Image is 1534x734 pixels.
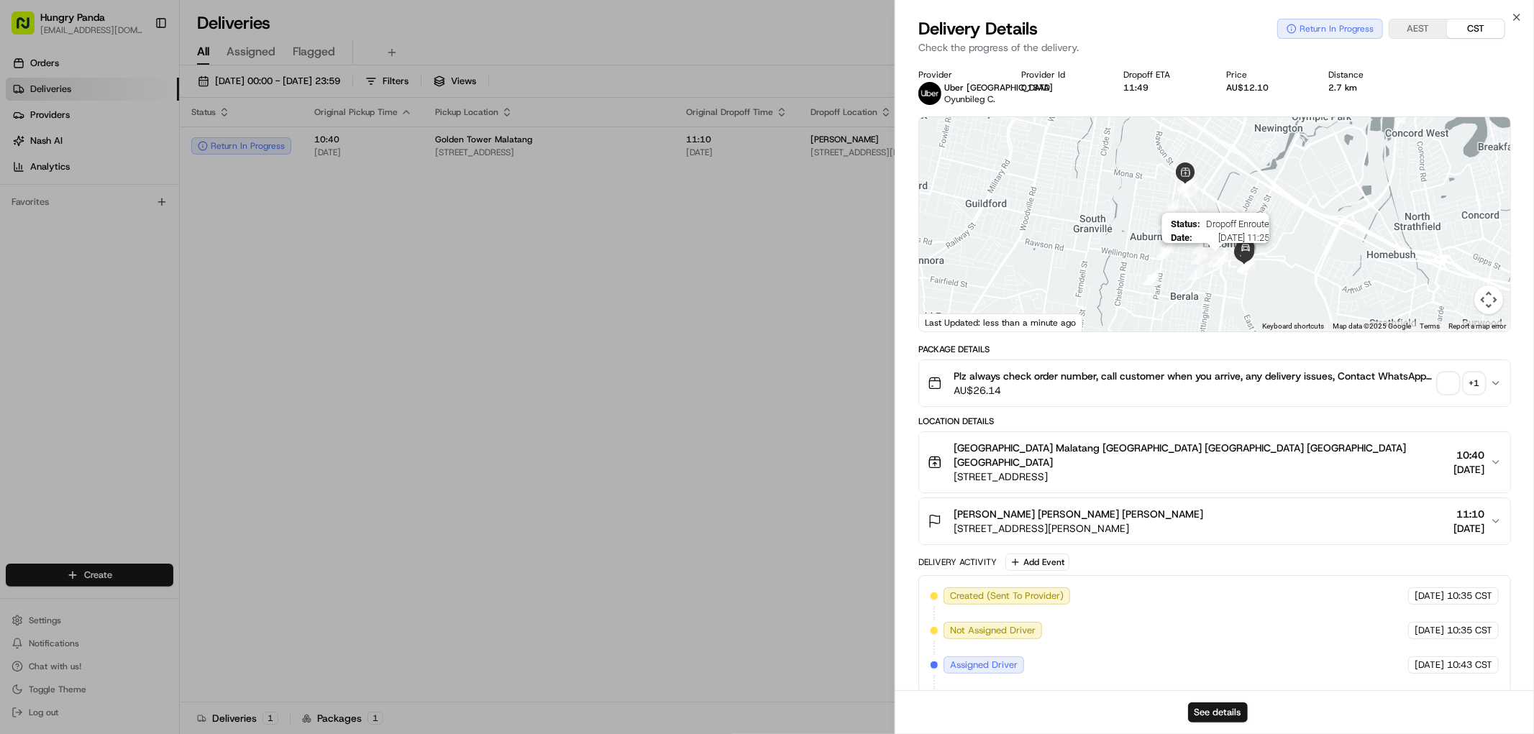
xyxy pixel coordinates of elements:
[14,137,40,163] img: 1736555255976-a54dd68f-1ca7-489b-9aae-adbdc363a1c4
[14,187,96,198] div: Past conversations
[919,432,1510,492] button: [GEOGRAPHIC_DATA] Malatang [GEOGRAPHIC_DATA] [GEOGRAPHIC_DATA] [GEOGRAPHIC_DATA] [GEOGRAPHIC_DATA...
[116,316,237,341] a: 💻API Documentation
[1474,285,1503,314] button: Map camera controls
[14,14,43,43] img: Nash
[9,316,116,341] a: 📗Knowledge Base
[923,313,970,331] a: Open this area in Google Maps (opens a new window)
[1160,212,1176,228] div: 14
[14,58,262,81] p: Welcome 👋
[919,498,1510,544] button: [PERSON_NAME] [PERSON_NAME] [PERSON_NAME][STREET_ADDRESS][PERSON_NAME]11:10[DATE]
[1142,270,1158,285] div: 19
[954,469,1448,484] span: [STREET_ADDRESS]
[14,209,37,232] img: Bea Lacdao
[1447,659,1492,671] span: 10:43 CST
[1188,265,1204,280] div: 1
[923,313,970,331] img: Google
[136,321,231,336] span: API Documentation
[1415,590,1444,602] span: [DATE]
[918,17,1038,40] span: Delivery Details
[1021,69,1101,81] div: Provider Id
[918,416,1511,427] div: Location Details
[1448,322,1506,330] a: Report a map error
[30,137,56,163] img: 1753817452368-0c19585d-7be3-40d9-9a41-2dc781b3d1eb
[1420,322,1440,330] a: Terms (opens in new tab)
[954,383,1433,398] span: AU$26.14
[1206,219,1269,229] span: Dropoff Enroute
[1171,219,1200,229] span: Status :
[1191,249,1207,265] div: 2
[918,69,998,81] div: Provider
[37,93,237,108] input: Clear
[1207,251,1223,267] div: 22
[245,142,262,159] button: Start new chat
[1447,19,1505,38] button: CST
[1277,19,1383,39] button: Return In Progress
[29,224,40,235] img: 1736555255976-a54dd68f-1ca7-489b-9aae-adbdc363a1c4
[1198,232,1269,243] span: [DATE] 11:25
[1453,521,1484,536] span: [DATE]
[1171,232,1192,243] span: Date :
[918,556,997,568] div: Delivery Activity
[223,184,262,201] button: See all
[143,357,174,367] span: Pylon
[122,323,133,334] div: 💻
[1389,19,1447,38] button: AEST
[1453,507,1484,521] span: 11:10
[950,590,1064,602] span: Created (Sent To Provider)
[1188,702,1248,722] button: See details
[1262,321,1324,331] button: Keyboard shortcuts
[127,223,161,234] span: 8月19日
[14,323,26,334] div: 📗
[1415,624,1444,637] span: [DATE]
[919,313,1082,331] div: Last Updated: less than a minute ago
[954,507,1203,521] span: [PERSON_NAME] [PERSON_NAME] [PERSON_NAME]
[918,82,941,105] img: uber-new-logo.jpeg
[1329,69,1409,81] div: Distance
[1226,82,1306,93] div: AU$12.10
[950,659,1018,671] span: Assigned Driver
[1143,270,1159,285] div: 20
[944,93,995,105] span: Oyunbileg C.
[1158,214,1174,229] div: 16
[1192,238,1208,254] div: 3
[101,356,174,367] a: Powered byPylon
[1005,554,1069,571] button: Add Event
[1163,200,1179,216] div: 11
[47,262,52,273] span: •
[919,360,1510,406] button: Plz always check order number, call customer when you arrive, any delivery issues, Contact WhatsA...
[119,223,124,234] span: •
[918,344,1511,355] div: Package Details
[1226,69,1306,81] div: Price
[1464,373,1484,393] div: + 1
[1159,214,1175,229] div: 17
[954,521,1203,536] span: [STREET_ADDRESS][PERSON_NAME]
[954,369,1433,383] span: Plz always check order number, call customer when you arrive, any delivery issues, Contact WhatsA...
[1447,590,1492,602] span: 10:35 CST
[29,321,110,336] span: Knowledge Base
[1453,462,1484,477] span: [DATE]
[944,82,1053,93] span: Uber [GEOGRAPHIC_DATA]
[950,624,1036,637] span: Not Assigned Driver
[1021,82,1050,93] button: 013AD
[1124,69,1204,81] div: Dropoff ETA
[954,441,1448,469] span: [GEOGRAPHIC_DATA] Malatang [GEOGRAPHIC_DATA] [GEOGRAPHIC_DATA] [GEOGRAPHIC_DATA] [GEOGRAPHIC_DATA]
[1453,448,1484,462] span: 10:40
[1156,242,1172,257] div: 18
[1447,624,1492,637] span: 10:35 CST
[1124,82,1204,93] div: 11:49
[1333,322,1411,330] span: Map data ©2025 Google
[1157,243,1173,259] div: 21
[65,137,236,152] div: Start new chat
[1438,373,1484,393] button: +1
[65,152,198,163] div: We're available if you need us!
[1329,82,1409,93] div: 2.7 km
[1415,659,1444,671] span: [DATE]
[1213,252,1228,267] div: 23
[918,40,1511,55] p: Check the progress of the delivery.
[45,223,117,234] span: [PERSON_NAME]
[55,262,89,273] span: 8月15日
